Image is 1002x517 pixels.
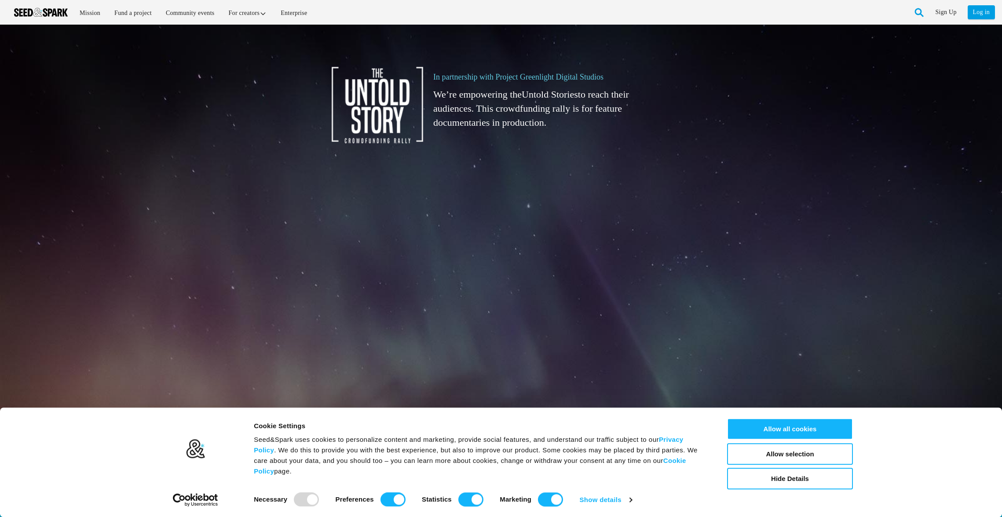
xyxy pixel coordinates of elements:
[727,443,853,465] button: Allow selection
[433,70,670,84] h6: In partnership with Project Greenlight Digital Studios
[254,434,707,477] div: Seed&Spark uses cookies to personalize content and marketing, provide social features, and unders...
[160,4,221,22] a: Community events
[254,421,707,431] div: Cookie Settings
[433,87,670,130] h3: We’re empowering the to reach their audiences. This crowdfunding rally is for feature documentari...
[500,495,531,503] strong: Marketing
[336,495,374,503] strong: Preferences
[223,4,273,22] a: For creators
[580,493,632,506] a: Show details
[254,495,287,503] strong: Necessary
[332,67,423,143] img: The Untold Story
[157,493,234,506] a: Usercentrics Cookiebot - opens in a new window
[274,4,313,22] a: Enterprise
[186,439,205,459] img: logo
[14,8,68,17] img: Seed amp; Spark
[936,5,957,19] a: Sign Up
[422,495,452,503] strong: Statistics
[727,468,853,489] button: Hide Details
[522,89,578,100] span: Untold Stories
[253,489,254,489] legend: Consent Selection
[73,4,106,22] a: Mission
[968,5,995,19] a: Log in
[727,418,853,440] button: Allow all cookies
[108,4,158,22] a: Fund a project
[254,436,683,454] a: Privacy Policy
